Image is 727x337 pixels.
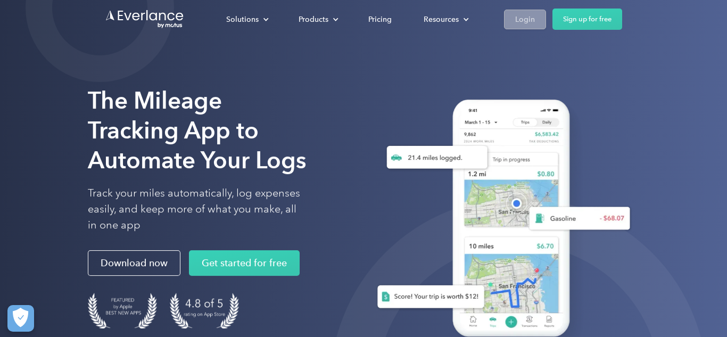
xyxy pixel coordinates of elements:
img: Badge for Featured by Apple Best New Apps [88,293,157,328]
a: Pricing [358,10,402,29]
a: Login [504,10,546,29]
a: Sign up for free [552,9,622,30]
div: Login [515,13,535,26]
strong: The Mileage Tracking App to Automate Your Logs [88,86,307,174]
div: Solutions [226,13,259,26]
div: Resources [413,10,477,29]
a: Download now [88,250,180,276]
div: Products [299,13,328,26]
p: Track your miles automatically, log expenses easily, and keep more of what you make, all in one app [88,185,301,233]
div: Resources [424,13,459,26]
div: Pricing [368,13,392,26]
a: Go to homepage [105,9,185,29]
button: Cookies Settings [7,305,34,332]
div: Solutions [216,10,277,29]
div: Products [288,10,347,29]
img: 4.9 out of 5 stars on the app store [170,293,239,328]
a: Get started for free [189,250,300,276]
